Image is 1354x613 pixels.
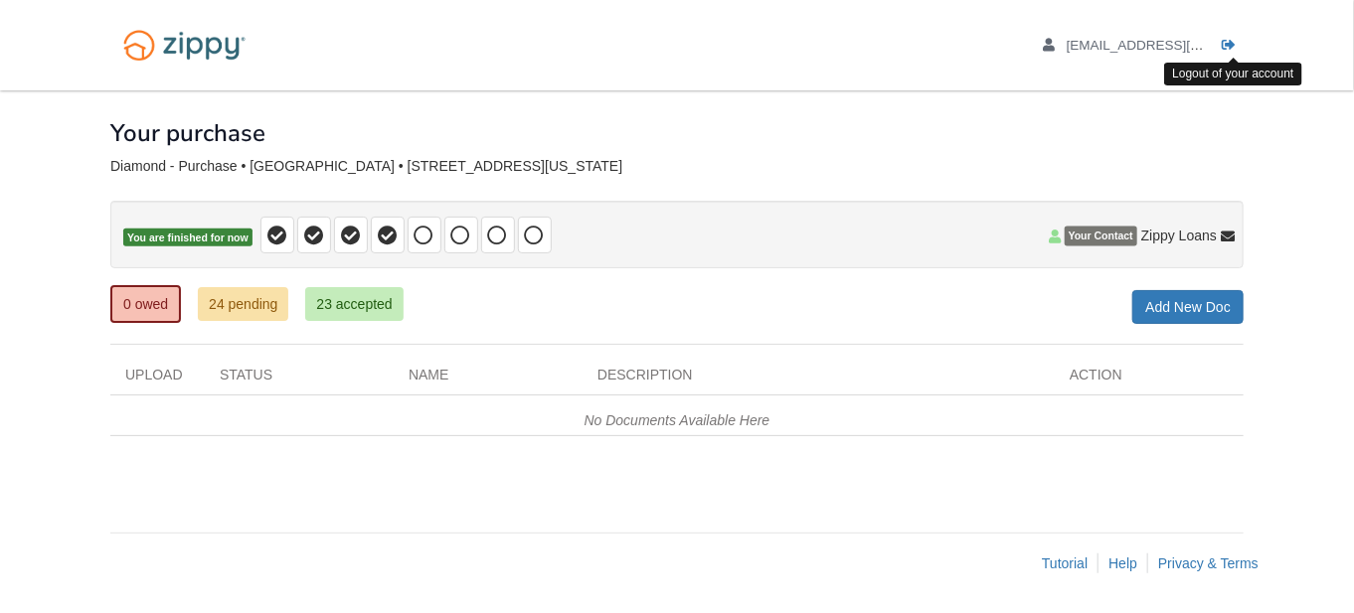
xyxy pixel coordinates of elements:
div: Description [583,365,1055,394]
em: No Documents Available Here [585,412,770,428]
div: Logout of your account [1164,63,1301,85]
a: edit profile [1043,38,1294,58]
div: Name [394,365,583,394]
a: 23 accepted [305,287,403,321]
a: Tutorial [1042,555,1088,571]
a: Add New Doc [1132,290,1244,324]
a: 0 owed [110,285,181,323]
span: You are finished for now [123,229,253,247]
a: Help [1108,555,1137,571]
div: Upload [110,365,205,394]
span: Your Contact [1065,227,1137,246]
a: Log out [1222,38,1244,58]
div: Status [205,365,394,394]
span: Zippy Loans [1141,227,1217,246]
div: Action [1055,365,1244,394]
a: 24 pending [198,287,288,321]
div: Diamond - Purchase • [GEOGRAPHIC_DATA] • [STREET_ADDRESS][US_STATE] [110,158,1244,175]
h1: Your purchase [110,120,265,146]
span: shelbyediamond@gmail.com [1067,38,1294,53]
img: Logo [110,20,258,71]
a: Privacy & Terms [1158,555,1259,571]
